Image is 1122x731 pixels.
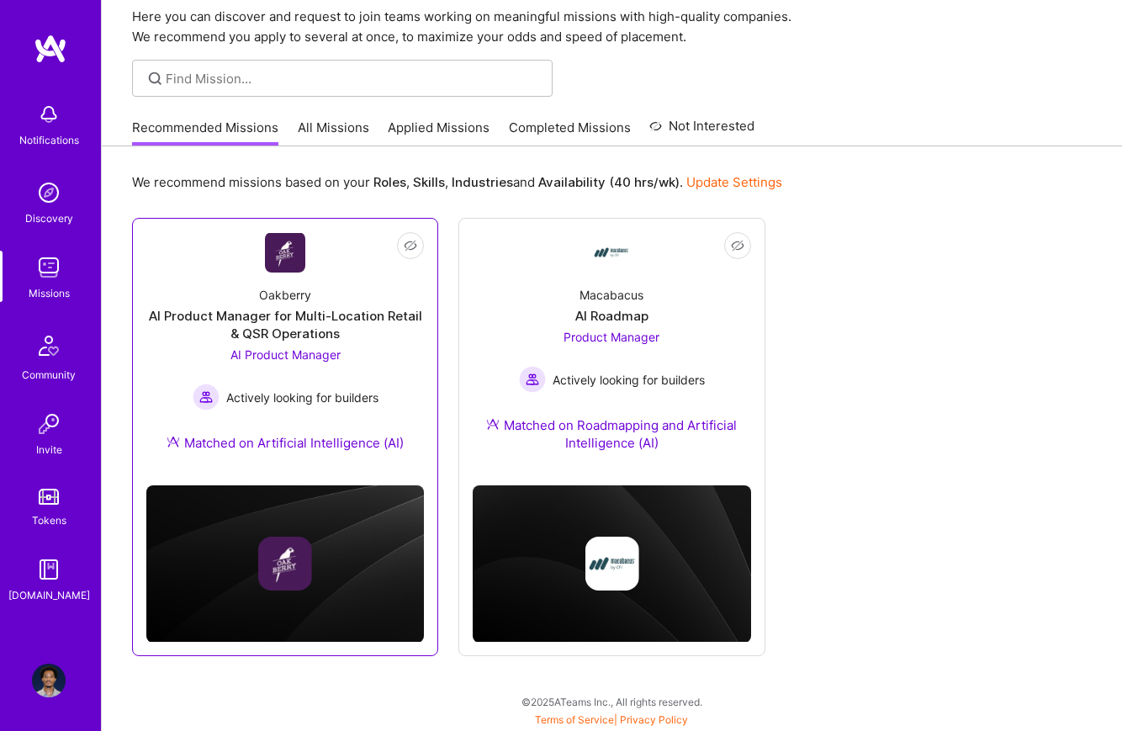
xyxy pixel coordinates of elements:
[538,174,680,190] b: Availability (40 hrs/wk)
[32,511,66,529] div: Tokens
[519,366,546,393] img: Actively looking for builders
[146,232,424,472] a: Company LogoOakberryAI Product Manager for Multi-Location Retail & QSR OperationsAI Product Manag...
[25,209,73,227] div: Discovery
[388,119,490,146] a: Applied Missions
[580,286,643,304] div: Macabacus
[585,537,638,591] img: Company logo
[167,435,180,448] img: Ateam Purple Icon
[230,347,341,362] span: AI Product Manager
[473,232,750,472] a: Company LogoMacabacusAI RoadmapProduct Manager Actively looking for buildersActively looking for ...
[19,131,79,149] div: Notifications
[32,407,66,441] img: Invite
[32,553,66,586] img: guide book
[509,119,631,146] a: Completed Missions
[373,174,406,190] b: Roles
[226,389,378,406] span: Actively looking for builders
[32,98,66,131] img: bell
[36,441,62,458] div: Invite
[132,173,782,191] p: We recommend missions based on your , , and .
[535,713,614,726] a: Terms of Service
[473,416,750,452] div: Matched on Roadmapping and Artificial Intelligence (AI)
[166,70,540,87] input: Find Mission...
[575,307,648,325] div: AI Roadmap
[146,485,424,643] img: cover
[29,284,70,302] div: Missions
[32,176,66,209] img: discovery
[32,251,66,284] img: teamwork
[32,664,66,697] img: User Avatar
[132,119,278,146] a: Recommended Missions
[404,239,417,252] i: icon EyeClosed
[649,116,754,146] a: Not Interested
[265,233,305,273] img: Company Logo
[486,417,500,431] img: Ateam Purple Icon
[258,537,312,591] img: Company logo
[620,713,688,726] a: Privacy Policy
[535,713,688,726] span: |
[591,232,632,273] img: Company Logo
[564,330,659,344] span: Product Manager
[298,119,369,146] a: All Missions
[132,7,1092,47] p: Here you can discover and request to join teams working on meaningful missions with high-quality ...
[146,307,424,342] div: AI Product Manager for Multi-Location Retail & QSR Operations
[8,586,90,604] div: [DOMAIN_NAME]
[167,434,404,452] div: Matched on Artificial Intelligence (AI)
[101,681,1122,723] div: © 2025 ATeams Inc., All rights reserved.
[193,384,220,411] img: Actively looking for builders
[473,485,750,643] img: cover
[553,371,705,389] span: Actively looking for builders
[413,174,445,190] b: Skills
[686,174,782,190] a: Update Settings
[22,366,76,384] div: Community
[34,34,67,64] img: logo
[259,286,311,304] div: Oakberry
[29,326,69,366] img: Community
[146,69,165,88] i: icon SearchGrey
[731,239,744,252] i: icon EyeClosed
[452,174,513,190] b: Industries
[28,664,70,697] a: User Avatar
[39,489,59,505] img: tokens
